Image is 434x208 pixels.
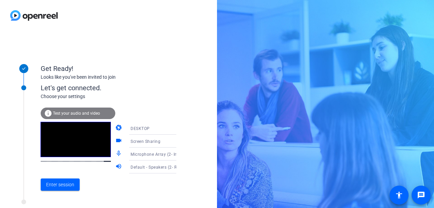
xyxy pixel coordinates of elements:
[131,151,286,157] span: Microphone Array (2- Intel® Smart Sound Technology for Digital Microphones)
[41,83,190,93] div: Let's get connected.
[41,63,176,74] div: Get Ready!
[131,164,209,170] span: Default - Speakers (2- Realtek(R) Audio)
[115,150,123,158] mat-icon: mic_none
[41,93,190,100] div: Choose your settings
[41,74,176,81] div: Looks like you've been invited to join
[115,137,123,145] mat-icon: videocam
[53,111,100,116] span: Test your audio and video
[46,181,74,188] span: Enter session
[131,126,150,131] span: DESKTOP
[131,139,160,144] span: Screen Sharing
[44,109,52,117] mat-icon: info
[417,191,425,199] mat-icon: message
[115,163,123,171] mat-icon: volume_up
[395,191,403,199] mat-icon: accessibility
[115,124,123,132] mat-icon: camera
[41,178,80,191] button: Enter session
